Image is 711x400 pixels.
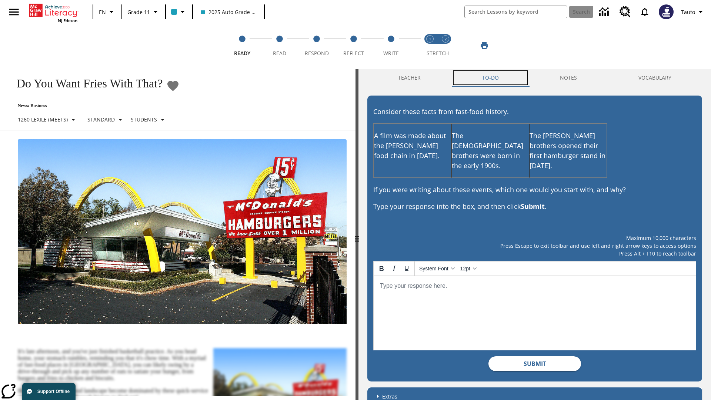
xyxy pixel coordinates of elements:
[659,4,674,19] img: Avatar
[3,1,25,23] button: Open side menu
[166,79,180,92] button: Add to Favorites - Do You Want Fries With That?
[635,2,654,21] a: Notifications
[29,2,77,23] div: Home
[124,5,163,19] button: Grade: Grade 11, Select a grade
[127,8,150,16] span: Grade 11
[22,383,76,400] button: Support Offline
[445,37,447,41] text: 2
[530,131,607,171] p: The [PERSON_NAME] brothers opened their first hamburger stand in [DATE].
[9,103,180,109] p: News: Business
[343,50,364,57] span: Reflect
[488,356,581,371] button: Submit
[373,201,696,211] p: Type your response into the box, and then click .
[465,6,567,18] input: search field
[373,250,696,257] p: Press Alt + F10 to reach toolbar
[358,69,711,400] div: activity
[595,2,615,22] a: Data Center
[374,131,451,161] p: A film was made about the [PERSON_NAME] food chain in [DATE].
[367,69,451,87] button: Teacher
[9,77,163,90] h1: Do You Want Fries With That?
[654,2,678,21] button: Select a new avatar
[373,185,696,195] p: If you were writing about these events, which one would you start with, and why?
[473,39,496,52] button: Print
[373,234,696,242] p: Maximum 10,000 characters
[332,25,375,66] button: Reflect step 4 of 5
[452,131,529,171] p: The [DEMOGRAPHIC_DATA] brothers were born in the early 1900s.
[87,116,115,123] p: Standard
[201,8,256,16] span: 2025 Auto Grade 11
[374,276,696,335] iframe: Rich Text Area. Press ALT-0 for help.
[678,5,708,19] button: Profile/Settings
[295,25,338,66] button: Respond step 3 of 5
[128,113,170,126] button: Select Student
[37,389,70,394] span: Support Offline
[15,113,81,126] button: Select Lexile, 1260 Lexile (Meets)
[131,116,157,123] p: Students
[429,37,431,41] text: 1
[355,69,358,400] div: Press Enter or Spacebar and then press right and left arrow keys to move the slider
[608,69,702,87] button: VOCABULARY
[435,25,456,66] button: Stretch Respond step 2 of 2
[521,202,545,211] strong: Submit
[416,262,457,275] button: Fonts
[388,262,400,275] button: Italic
[451,69,530,87] button: TO-DO
[370,25,413,66] button: Write step 5 of 5
[419,266,448,271] span: System Font
[234,50,250,57] span: Ready
[681,8,695,16] span: Tauto
[99,8,106,16] span: EN
[168,5,190,19] button: Class color is light blue. Change class color
[373,107,696,117] p: Consider these facts from fast-food history.
[96,5,119,19] button: Language: EN, Select a language
[373,242,696,250] p: Press Escape to exit toolbar and use left and right arrow keys to access options
[58,18,77,23] span: NJ Edition
[615,2,635,22] a: Resource Center, Will open in new tab
[84,113,128,126] button: Scaffolds, Standard
[457,262,479,275] button: Font sizes
[427,50,449,57] span: STRETCH
[530,69,608,87] button: NOTES
[419,25,441,66] button: Stretch Read step 1 of 2
[367,69,702,87] div: Instructional Panel Tabs
[383,50,399,57] span: Write
[18,139,347,324] img: One of the first McDonald's stores, with the iconic red sign and golden arches.
[221,25,264,66] button: Ready step 1 of 5
[400,262,413,275] button: Underline
[273,50,286,57] span: Read
[460,266,470,271] span: 12pt
[18,116,68,123] p: 1260 Lexile (Meets)
[258,25,301,66] button: Read step 2 of 5
[375,262,388,275] button: Bold
[305,50,329,57] span: Respond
